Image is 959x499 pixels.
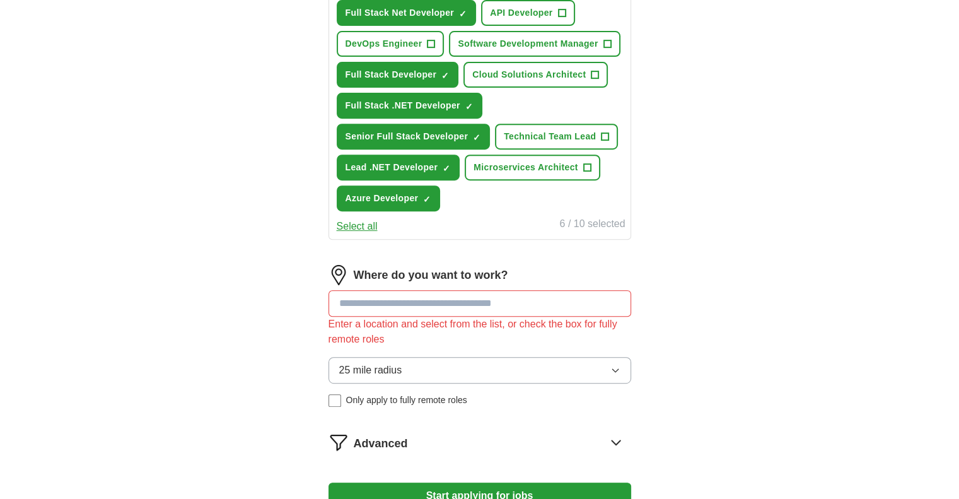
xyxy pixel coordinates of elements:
span: ✓ [473,132,480,143]
button: Azure Developer✓ [337,185,441,211]
span: ✓ [459,9,467,19]
span: Software Development Manager [458,37,598,50]
span: Only apply to fully remote roles [346,394,467,407]
span: Senior Full Stack Developer [346,130,468,143]
span: Advanced [354,435,408,452]
span: Full Stack Net Developer [346,6,455,20]
button: Select all [337,219,378,234]
span: ✓ [423,194,431,204]
span: Lead .NET Developer [346,161,438,174]
span: Full Stack .NET Developer [346,99,460,112]
button: DevOps Engineer [337,31,445,57]
button: Cloud Solutions Architect [463,62,608,88]
button: Full Stack .NET Developer✓ [337,93,482,119]
button: 25 mile radius [328,357,631,384]
span: Microservices Architect [474,161,578,174]
button: Microservices Architect [465,155,600,180]
span: Azure Developer [346,192,419,205]
span: ✓ [441,71,449,81]
span: Technical Team Lead [504,130,596,143]
button: Lead .NET Developer✓ [337,155,460,180]
img: location.png [328,265,349,285]
span: Cloud Solutions Architect [472,68,586,81]
span: DevOps Engineer [346,37,422,50]
span: API Developer [490,6,552,20]
img: filter [328,432,349,452]
label: Where do you want to work? [354,267,508,284]
span: ✓ [465,102,473,112]
button: Full Stack Developer✓ [337,62,459,88]
button: Software Development Manager [449,31,620,57]
button: Senior Full Stack Developer✓ [337,124,491,150]
input: Only apply to fully remote roles [328,394,341,407]
div: 6 / 10 selected [559,216,625,234]
button: Technical Team Lead [495,124,618,150]
span: ✓ [443,163,450,173]
span: Full Stack Developer [346,68,437,81]
span: 25 mile radius [339,363,402,378]
div: Enter a location and select from the list, or check the box for fully remote roles [328,317,631,347]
